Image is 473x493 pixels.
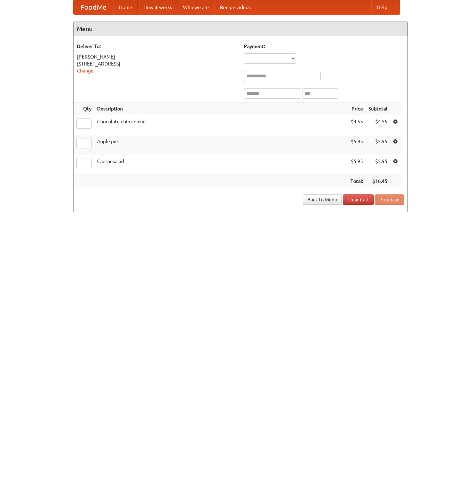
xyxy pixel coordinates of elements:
[73,102,94,115] th: Qty
[178,0,214,14] a: Who we are
[94,135,348,155] td: Apple pie
[73,0,113,14] a: FoodMe
[348,135,366,155] td: $5.95
[303,194,342,205] a: Back to Menu
[244,43,404,50] h5: Payment:
[77,53,237,60] div: [PERSON_NAME]
[348,102,366,115] th: Price
[77,60,237,67] div: [STREET_ADDRESS]
[348,175,366,188] th: Total:
[214,0,256,14] a: Recipe videos
[366,102,390,115] th: Subtotal
[113,0,138,14] a: Home
[366,135,390,155] td: $5.95
[77,68,94,74] a: Change
[77,43,237,50] h5: Deliver To:
[94,115,348,135] td: Chocolate chip cookie
[348,155,366,175] td: $5.95
[348,115,366,135] td: $4.55
[94,155,348,175] td: Caesar salad
[94,102,348,115] th: Description
[73,22,408,36] h4: Menu
[366,175,390,188] th: $16.45
[375,194,404,205] button: Purchase
[343,194,374,205] a: Clear Cart
[138,0,178,14] a: How it works
[366,115,390,135] td: $4.55
[366,155,390,175] td: $5.95
[371,0,393,14] a: Help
